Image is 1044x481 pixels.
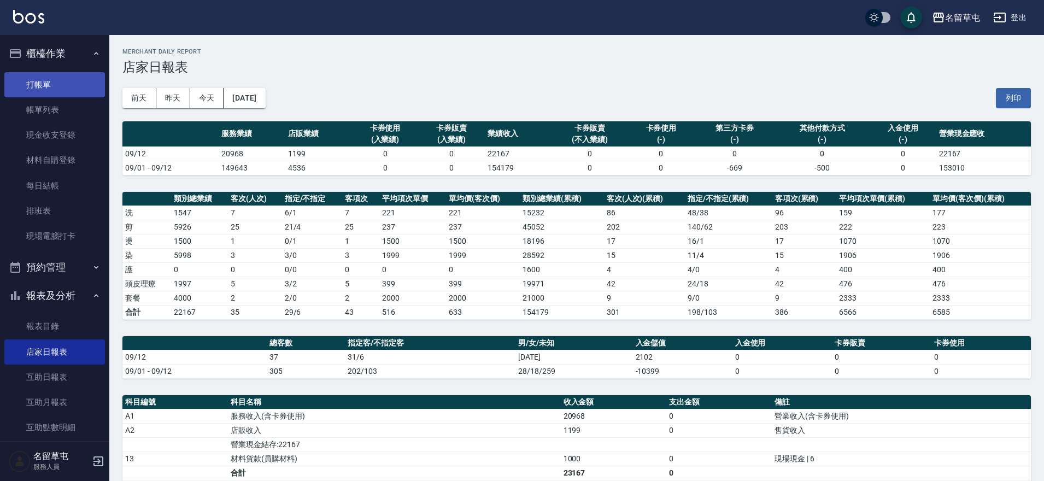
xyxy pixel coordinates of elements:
[836,248,930,262] td: 1906
[228,291,282,305] td: 2
[515,364,633,378] td: 28/18/259
[685,305,772,319] td: 198/103
[171,248,228,262] td: 5998
[772,220,836,234] td: 203
[4,72,105,97] a: 打帳單
[4,224,105,249] a: 現場電腦打卡
[772,395,1031,409] th: 備註
[379,248,446,262] td: 1999
[772,277,836,291] td: 42
[379,262,446,277] td: 0
[342,291,379,305] td: 2
[122,192,1031,320] table: a dense table
[446,262,520,277] td: 0
[171,277,228,291] td: 1997
[228,262,282,277] td: 0
[282,291,343,305] td: 2 / 0
[832,350,931,364] td: 0
[604,220,685,234] td: 202
[832,336,931,350] th: 卡券販賣
[772,423,1031,437] td: 售貨收入
[772,305,836,319] td: 386
[122,336,1031,379] table: a dense table
[628,146,695,161] td: 0
[4,281,105,310] button: 報表及分析
[171,262,228,277] td: 0
[772,248,836,262] td: 15
[561,451,666,466] td: 1000
[4,415,105,440] a: 互助點數明細
[604,305,685,319] td: 301
[228,437,560,451] td: 營業現金結存:22167
[352,161,419,175] td: 0
[33,451,89,462] h5: 名留草屯
[285,146,352,161] td: 1199
[772,291,836,305] td: 9
[4,339,105,365] a: 店家日報表
[4,173,105,198] a: 每日結帳
[282,206,343,220] td: 6 / 1
[870,161,936,175] td: 0
[666,451,772,466] td: 0
[9,450,31,472] img: Person
[355,134,416,145] div: (入業績)
[485,146,552,161] td: 22167
[228,206,282,220] td: 7
[520,234,603,248] td: 18196
[446,291,520,305] td: 2000
[928,7,984,29] button: 名留草屯
[379,220,446,234] td: 237
[228,248,282,262] td: 3
[122,423,228,437] td: A2
[520,262,603,277] td: 1600
[685,262,772,277] td: 4 / 0
[418,161,485,175] td: 0
[122,350,267,364] td: 09/12
[122,88,156,108] button: 前天
[342,248,379,262] td: 3
[631,134,692,145] div: (-)
[342,220,379,234] td: 25
[685,192,772,206] th: 指定/不指定(累積)
[930,277,1031,291] td: 476
[832,364,931,378] td: 0
[561,395,666,409] th: 收入金額
[421,122,482,134] div: 卡券販賣
[931,364,1031,378] td: 0
[122,277,171,291] td: 頭皮理療
[122,409,228,423] td: A1
[4,365,105,390] a: 互助日報表
[685,291,772,305] td: 9 / 0
[561,423,666,437] td: 1199
[552,161,628,175] td: 0
[171,234,228,248] td: 1500
[33,462,89,472] p: 服務人員
[778,134,867,145] div: (-)
[561,409,666,423] td: 20968
[772,409,1031,423] td: 營業收入(含卡券使用)
[122,305,171,319] td: 合計
[604,248,685,262] td: 15
[122,364,267,378] td: 09/01 - 09/12
[421,134,482,145] div: (入業績)
[122,234,171,248] td: 燙
[872,122,934,134] div: 入金使用
[122,291,171,305] td: 套餐
[515,336,633,350] th: 男/女/未知
[122,146,219,161] td: 09/12
[285,121,352,147] th: 店販業績
[772,206,836,220] td: 96
[171,291,228,305] td: 4000
[282,277,343,291] td: 3 / 2
[732,364,832,378] td: 0
[666,466,772,480] td: 0
[171,206,228,220] td: 1547
[778,122,867,134] div: 其他付款方式
[228,192,282,206] th: 客次(人次)
[694,146,775,161] td: 0
[122,60,1031,75] h3: 店家日報表
[219,121,285,147] th: 服務業績
[342,277,379,291] td: 5
[628,161,695,175] td: 0
[446,192,520,206] th: 單均價(客次價)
